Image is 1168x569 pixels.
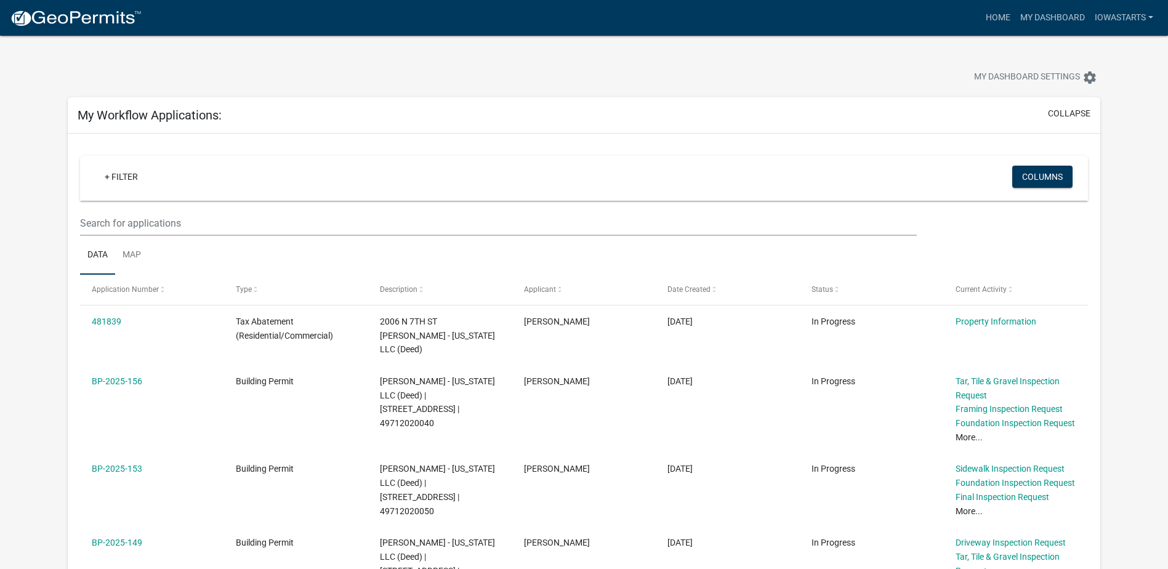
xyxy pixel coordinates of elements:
[981,6,1015,30] a: Home
[1015,6,1090,30] a: My Dashboard
[974,70,1080,85] span: My Dashboard Settings
[656,275,800,304] datatable-header-cell: Date Created
[956,478,1075,488] a: Foundation Inspection Request
[236,285,252,294] span: Type
[92,285,159,294] span: Application Number
[956,506,983,516] a: More...
[1012,166,1073,188] button: Columns
[800,275,944,304] datatable-header-cell: Status
[80,275,224,304] datatable-header-cell: Application Number
[956,376,1060,400] a: Tar, Tile & Gravel Inspection Request
[1048,107,1090,120] button: collapse
[115,236,148,275] a: Map
[380,317,495,355] span: 2006 N 7TH ST D R HORTON - IOWA LLC (Deed)
[80,236,115,275] a: Data
[956,404,1063,414] a: Framing Inspection Request
[812,464,855,474] span: In Progress
[956,464,1065,474] a: Sidewalk Inspection Request
[236,376,294,386] span: Building Permit
[956,418,1075,428] a: Foundation Inspection Request
[380,464,495,515] span: D R HORTON - IOWA LLC (Deed) | 2205 N 7TH ST | 49712020050
[956,492,1049,502] a: Final Inspection Request
[1090,6,1158,30] a: IowaStarts
[812,317,855,326] span: In Progress
[956,317,1036,326] a: Property Information
[956,432,983,442] a: More...
[92,464,142,474] a: BP-2025-153
[78,108,222,123] h5: My Workflow Applications:
[236,317,333,341] span: Tax Abatement (Residential/Commercial)
[95,166,148,188] a: + Filter
[380,376,495,428] span: D R HORTON - IOWA LLC (Deed) | 2207 N 7TH ST | 49712020040
[944,275,1088,304] datatable-header-cell: Current Activity
[1082,70,1097,85] i: settings
[512,275,656,304] datatable-header-cell: Applicant
[667,538,693,547] span: 08/27/2025
[524,285,556,294] span: Applicant
[956,285,1007,294] span: Current Activity
[524,464,590,474] span: Ashley Threlkeld
[667,285,711,294] span: Date Created
[380,285,417,294] span: Description
[812,376,855,386] span: In Progress
[812,285,833,294] span: Status
[524,317,590,326] span: Ashley Threlkeld
[92,317,121,326] a: 481839
[524,538,590,547] span: Ashley Threlkeld
[667,376,693,386] span: 09/12/2025
[92,376,142,386] a: BP-2025-156
[236,538,294,547] span: Building Permit
[80,211,917,236] input: Search for applications
[964,65,1107,89] button: My Dashboard Settingssettings
[92,538,142,547] a: BP-2025-149
[368,275,512,304] datatable-header-cell: Description
[667,317,693,326] span: 09/22/2025
[812,538,855,547] span: In Progress
[224,275,368,304] datatable-header-cell: Type
[667,464,693,474] span: 08/27/2025
[956,538,1066,547] a: Driveway Inspection Request
[524,376,590,386] span: Ashley Threlkeld
[236,464,294,474] span: Building Permit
